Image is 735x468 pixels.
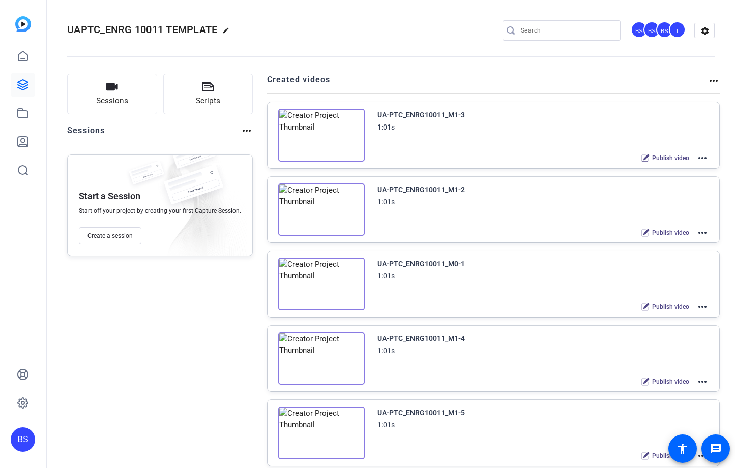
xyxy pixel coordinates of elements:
mat-icon: more_horiz [696,152,709,164]
div: 1:01s [377,196,395,208]
ngx-avatar: Tim Marietta [669,21,687,39]
div: UA-PTC_ENRG10011_M1-5 [377,407,465,419]
span: UAPTC_ENRG 10011 TEMPLATE [67,23,217,36]
button: Sessions [67,74,157,114]
h2: Created videos [267,74,708,93]
ngx-avatar: Brandon Simmons [656,21,674,39]
img: fake-session.png [124,161,169,191]
div: BS [656,21,673,38]
img: embarkstudio-empty-session.png [149,152,247,261]
div: UA-PTC_ENRG10011_M1-2 [377,183,465,196]
button: Create a session [79,227,141,244]
p: Start a Session [79,190,140,202]
span: Publish video [652,303,689,311]
div: 1:01s [377,121,395,133]
ngx-avatar: Bradley Spinsby [631,21,649,39]
img: Creator Project Thumbnail [278,332,365,385]
img: blue-gradient.svg [15,16,31,32]
img: fake-session.png [155,165,231,215]
div: BS [631,21,648,38]
img: Creator Project Thumbnail [278,407,365,459]
div: UA-PTC_ENRG10011_M1-3 [377,109,465,121]
img: Creator Project Thumbnail [278,183,365,236]
div: 1:01s [377,419,395,431]
ngx-avatar: Brian Sly [643,21,661,39]
mat-icon: more_horiz [696,301,709,313]
button: Scripts [163,74,253,114]
span: Scripts [196,95,220,107]
img: Creator Project Thumbnail [278,109,365,162]
mat-icon: settings [695,23,715,39]
div: BS [11,427,35,452]
mat-icon: more_horiz [708,75,720,87]
mat-icon: edit [222,27,234,39]
span: Create a session [87,232,133,240]
div: BS [643,21,660,38]
div: UA-PTC_ENRG10011_M0-1 [377,258,465,270]
span: Start off your project by creating your first Capture Session. [79,207,241,215]
span: Publish video [652,452,689,460]
img: fake-session.png [165,140,221,177]
span: Publish video [652,154,689,162]
span: Publish video [652,378,689,386]
mat-icon: more_horiz [696,227,709,239]
span: Publish video [652,229,689,237]
div: UA-PTC_ENRG10011_M1-4 [377,332,465,345]
div: 1:01s [377,345,395,357]
img: Creator Project Thumbnail [278,258,365,310]
mat-icon: accessibility [677,443,689,455]
span: Sessions [96,95,128,107]
input: Search [521,24,612,37]
div: T [669,21,686,38]
mat-icon: more_horiz [241,124,253,137]
div: 1:01s [377,270,395,282]
mat-icon: more_horiz [696,376,709,388]
mat-icon: message [710,443,722,455]
h2: Sessions [67,124,105,144]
